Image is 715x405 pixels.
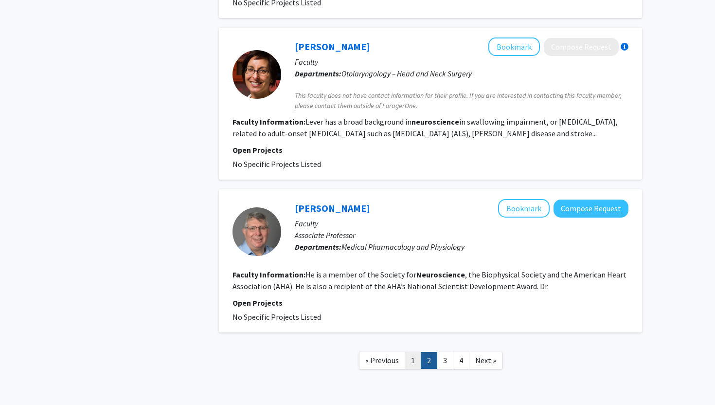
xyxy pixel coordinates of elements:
[544,38,619,56] button: Compose Request to Teresa Lever
[437,352,453,369] a: 3
[365,355,399,365] span: « Previous
[469,352,502,369] a: Next
[621,43,628,51] div: More information
[295,69,341,78] b: Departments:
[295,56,628,68] p: Faculty
[405,352,421,369] a: 1
[232,312,321,322] span: No Specific Projects Listed
[7,361,41,398] iframe: Chat
[232,144,628,156] p: Open Projects
[453,352,469,369] a: 4
[416,270,465,279] b: Neuroscience
[232,117,305,127] b: Faculty Information:
[295,91,628,111] span: This faculty does not have contact information for their profile. If you are interested in contac...
[232,159,321,169] span: No Specific Projects Listed
[554,200,628,218] button: Compose Request to Luis Polo-Parada
[411,117,459,127] b: neuroscience
[341,242,465,252] span: Medical Pharmacology and Physiology
[421,352,437,369] a: 2
[219,342,642,382] nav: Page navigation
[341,69,472,78] span: Otolaryngology – Head and Neck Surgery
[359,352,405,369] a: Previous
[295,202,370,214] a: [PERSON_NAME]
[232,117,618,138] fg-read-more: Lever has a broad background in in swallowing impairment, or [MEDICAL_DATA], related to adult-ons...
[232,270,305,279] b: Faculty Information:
[475,355,496,365] span: Next »
[295,229,628,241] p: Associate Professor
[488,37,540,56] button: Add Teresa Lever to Bookmarks
[295,40,370,53] a: [PERSON_NAME]
[498,199,550,218] button: Add Luis Polo-Parada to Bookmarks
[232,270,626,291] fg-read-more: He is a member of the Society for , the Biophysical Society and the American Heart Association (A...
[232,297,628,309] p: Open Projects
[295,242,341,252] b: Departments:
[295,218,628,229] p: Faculty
